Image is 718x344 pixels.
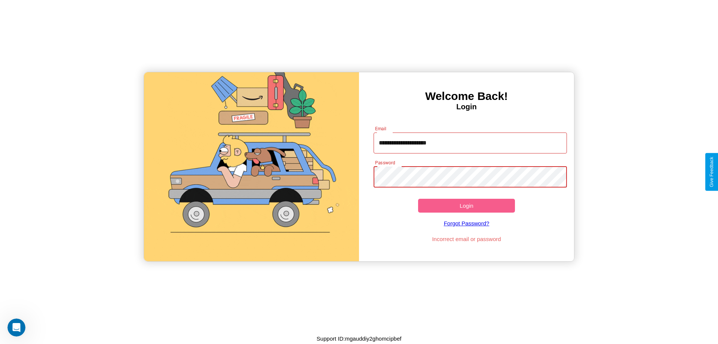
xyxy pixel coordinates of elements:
a: Forgot Password? [370,213,564,234]
div: Give Feedback [709,157,714,187]
iframe: Intercom live chat [7,319,25,337]
p: Incorrect email or password [370,234,564,244]
label: Email [375,125,387,132]
p: Support ID: mgauddiy2ghomcipbef [317,334,402,344]
label: Password [375,159,395,166]
h3: Welcome Back! [359,90,574,103]
img: gif [144,72,359,261]
h4: Login [359,103,574,111]
button: Login [418,199,515,213]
